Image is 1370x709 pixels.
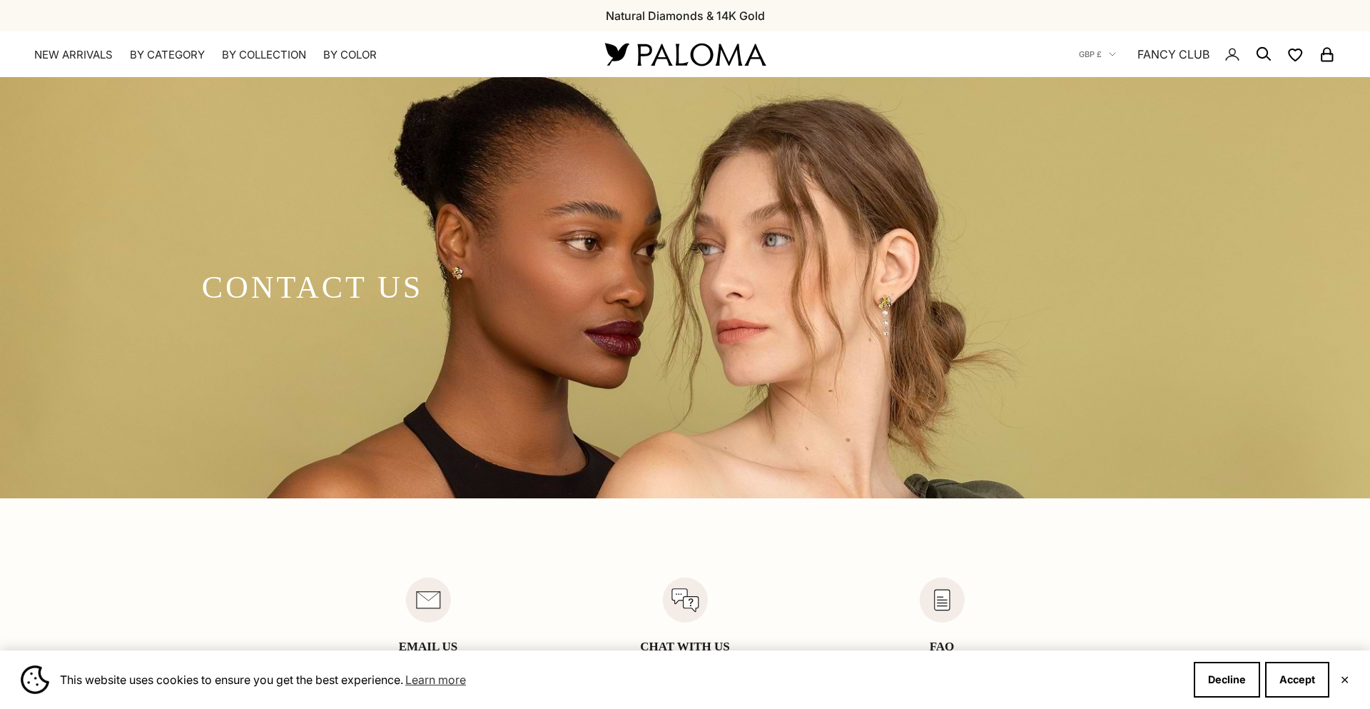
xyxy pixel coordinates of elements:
[1079,48,1102,61] span: GBP £
[34,48,571,62] nav: Primary navigation
[34,48,113,62] a: NEW ARRIVALS
[34,273,591,302] p: CONTACT US
[399,640,458,653] a: EMAIL US
[640,640,730,653] a: CHAT WITH US
[1137,45,1209,64] a: FANCY CLUB
[1079,48,1116,61] button: GBP £
[606,6,765,25] p: Natural Diamonds & 14K Gold
[578,577,792,654] div: Item 2 of 3
[1265,662,1329,698] button: Accept
[130,48,205,62] summary: By Category
[835,577,1049,654] div: Item 3 of 3
[1340,675,1349,684] button: Close
[1194,662,1260,698] button: Decline
[21,665,49,694] img: Cookie banner
[323,48,377,62] summary: By Color
[60,669,1182,690] span: This website uses cookies to ensure you get the best experience.
[321,577,535,654] div: Item 1 of 3
[403,669,468,690] a: Learn more
[1079,31,1336,77] nav: Secondary navigation
[930,640,955,653] a: FAQ
[222,48,306,62] summary: By Collection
